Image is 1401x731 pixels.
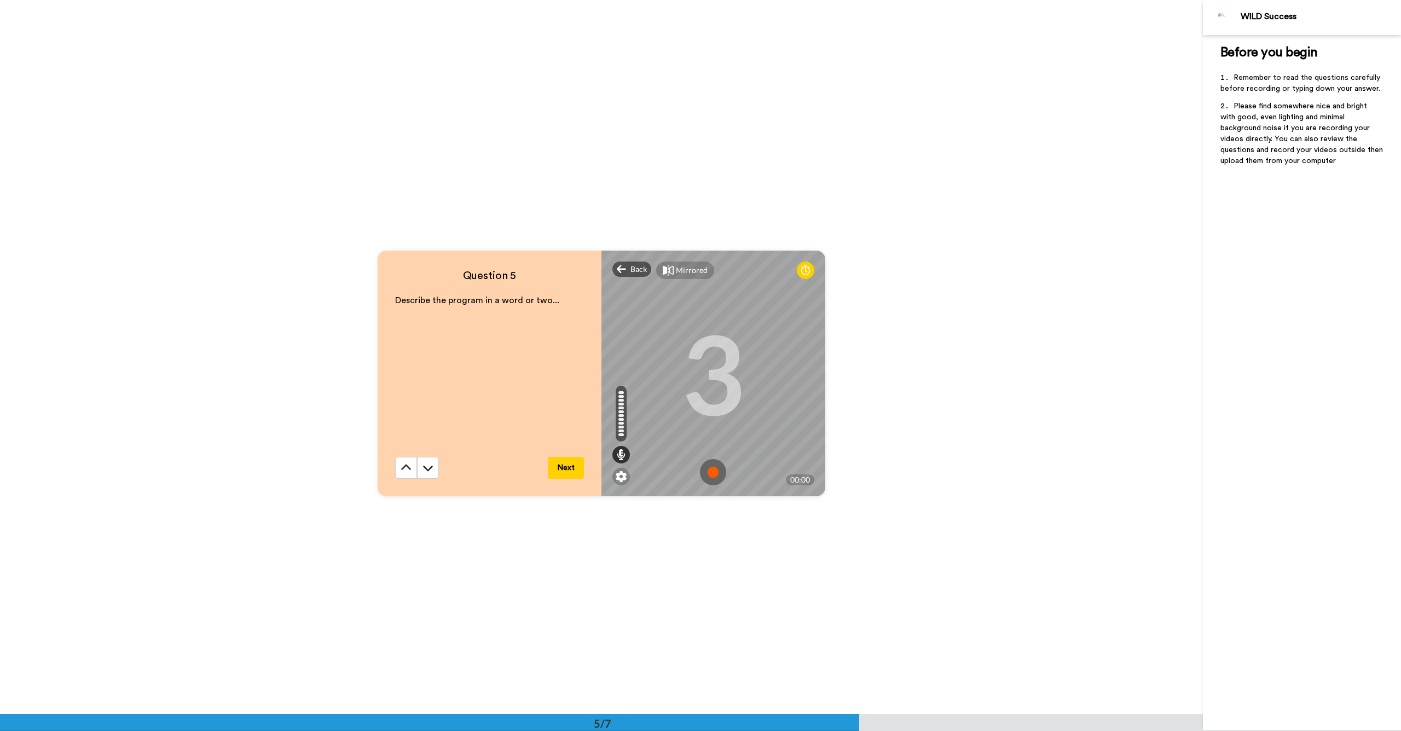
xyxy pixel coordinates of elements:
h4: Question 5 [395,268,584,283]
img: Profile Image [1209,4,1235,31]
img: ic_record_start.svg [700,459,726,485]
div: WILD Success [1241,11,1400,22]
span: Back [630,264,647,275]
span: Describe the program in a word or two... [395,296,559,305]
div: Mirrored [676,265,708,276]
img: ic_gear.svg [616,471,627,482]
div: Back [612,262,652,277]
div: 3 [681,332,745,414]
span: Before you begin [1220,46,1317,59]
div: 5/7 [576,716,629,731]
button: Next [548,457,584,479]
div: 00:00 [786,474,814,485]
span: Please find somewhere nice and bright with good, even lighting and minimal background noise if yo... [1220,102,1385,165]
span: Remember to read the questions carefully before recording or typing down your answer. [1220,74,1382,92]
